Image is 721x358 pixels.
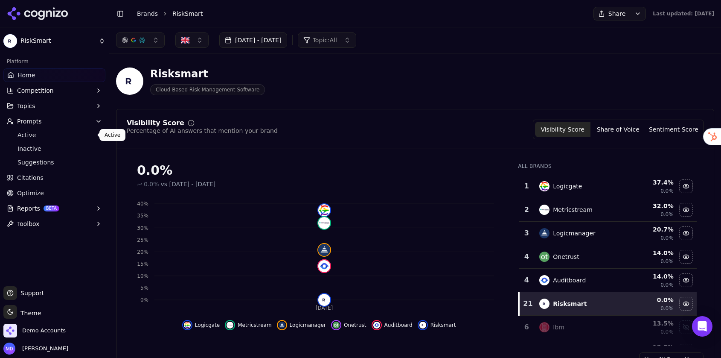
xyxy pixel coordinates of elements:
div: Percentage of AI answers that mention your brand [127,126,278,135]
div: 4 [522,252,531,262]
img: RiskSmart [3,34,17,48]
span: Topic: All [313,36,337,44]
div: 13.5 % [628,319,674,328]
span: Citations [17,173,44,182]
button: Prompts [3,114,105,128]
span: Logicmanager [290,322,326,329]
button: [DATE] - [DATE] [219,32,287,48]
a: Active [14,129,95,141]
button: Hide risksmart data [679,297,693,311]
img: auditboard [373,322,380,329]
span: Auditboard [384,322,413,329]
tspan: 0% [140,297,148,303]
div: Logicgate [553,182,582,191]
div: 6 [522,322,531,332]
tr: 2metricstreamMetricstream32.0%0.0%Hide metricstream data [519,198,697,222]
img: logicgate [318,204,330,216]
div: 32.0 % [628,202,674,210]
img: onetrust [539,252,549,262]
tspan: 40% [137,201,148,207]
div: All Brands [518,163,697,170]
span: BETA [44,205,59,211]
span: 0.0% [660,282,674,288]
div: Visibility Score [127,120,184,126]
button: Show vcomply data [679,344,693,358]
span: Optimize [17,189,44,197]
div: Onetrust [553,252,579,261]
span: 0.0% [144,180,159,188]
div: 20.7 % [628,225,674,234]
span: RiskSmart [172,9,203,18]
img: risksmart [419,322,426,329]
tr: 3logicmanagerLogicmanager20.7%0.0%Hide logicmanager data [519,222,697,245]
tspan: 25% [137,237,148,243]
div: 0.0 % [628,296,674,304]
button: Hide logicgate data [182,320,220,330]
tspan: 35% [137,213,148,219]
div: 14.0 % [628,272,674,281]
img: United Kingdom [181,36,189,44]
a: Citations [3,171,105,185]
div: Ibm [553,323,564,332]
span: Inactive [17,144,92,153]
tspan: 15% [137,261,148,267]
button: Hide logicmanager data [679,226,693,240]
span: Active [17,131,92,139]
span: RiskSmart [20,37,95,45]
div: 3 [522,228,531,238]
span: Home [17,71,35,79]
div: Metricstream [553,205,593,214]
button: Open user button [3,343,68,355]
button: Share of Voice [590,122,646,137]
img: Demo Accounts [3,324,17,337]
img: metricstream [539,205,549,215]
img: Melissa Dowd [3,343,15,355]
img: onetrust [333,322,340,329]
p: Active [105,132,120,138]
span: vs [DATE] - [DATE] [161,180,216,188]
span: Onetrust [344,322,366,329]
tr: 1logicgateLogicgate37.4%0.0%Hide logicgate data [519,175,697,198]
div: 2 [522,205,531,215]
span: Competition [17,86,54,95]
button: Hide metricstream data [679,203,693,217]
button: Share [593,7,630,21]
div: Logicmanager [553,229,596,238]
button: Hide onetrust data [679,250,693,264]
span: Cloud-Based Risk Management Software [150,84,265,95]
a: Optimize [3,186,105,200]
span: Suggestions [17,158,92,167]
img: logicgate [539,181,549,191]
a: Home [3,68,105,82]
tr: 4auditboardAuditboard14.0%0.0%Hide auditboard data [519,269,697,292]
img: risksmart [539,299,549,309]
a: Inactive [14,143,95,155]
img: logicmanager [539,228,549,238]
img: logicmanager [279,322,285,329]
button: Toolbox [3,217,105,231]
button: Open organization switcher [3,324,66,337]
img: auditboard [539,275,549,285]
span: 0.0% [660,258,674,265]
img: metricstream [318,217,330,229]
button: Hide onetrust data [331,320,366,330]
a: Brands [137,10,158,17]
button: Topics [3,99,105,113]
span: Reports [17,204,40,213]
span: 0.0% [660,188,674,194]
div: Auditboard [553,276,586,285]
span: 0.0% [660,235,674,241]
img: auditboard [318,260,330,272]
tspan: 10% [137,273,148,279]
button: Hide auditboard data [679,273,693,287]
div: 4 [522,275,531,285]
span: Metricstream [238,322,271,329]
button: Show ibm data [679,320,693,334]
tspan: 20% [137,249,148,255]
img: logicgate [184,322,191,329]
tr: 6ibmIbm13.5%0.0%Show ibm data [519,316,697,339]
div: Last updated: [DATE] [653,10,714,17]
span: Topics [17,102,35,110]
div: Risksmart [150,67,265,81]
tspan: 30% [137,225,148,231]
